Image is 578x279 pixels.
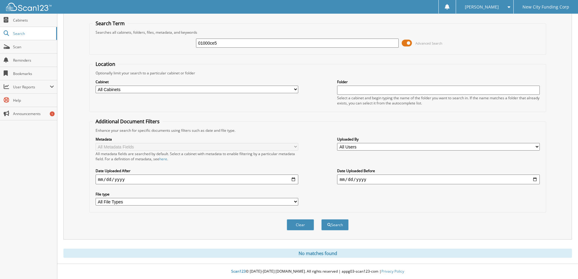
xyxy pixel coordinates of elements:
div: © [DATE]-[DATE] [DOMAIN_NAME]. All rights reserved | appg03-scan123-com | [57,264,578,279]
legend: Location [93,61,118,67]
img: scan123-logo-white.svg [6,3,52,11]
span: Bookmarks [13,71,54,76]
span: Scan123 [231,269,246,274]
span: Cabinets [13,18,54,23]
span: Advanced Search [415,41,442,46]
div: Select a cabinet and begin typing the name of the folder you want to search in. If the name match... [337,95,540,106]
label: Uploaded By [337,137,540,142]
a: Privacy Policy [381,269,404,274]
span: Help [13,98,54,103]
div: 1 [50,111,55,116]
div: No matches found [63,249,572,258]
div: All metadata fields are searched by default. Select a cabinet with metadata to enable filtering b... [96,151,298,162]
label: Metadata [96,137,298,142]
legend: Additional Document Filters [93,118,163,125]
a: here [159,156,167,162]
label: Folder [337,79,540,84]
div: Enhance your search for specific documents using filters such as date and file type. [93,128,543,133]
span: [PERSON_NAME] [465,5,499,9]
button: Search [321,219,349,230]
label: Date Uploaded Before [337,168,540,173]
label: File type [96,192,298,197]
label: Date Uploaded After [96,168,298,173]
input: end [337,175,540,184]
button: Clear [287,219,314,230]
div: Searches all cabinets, folders, files, metadata, and keywords [93,30,543,35]
span: New City Funding Corp [522,5,569,9]
span: Scan [13,44,54,49]
span: Search [13,31,53,36]
div: Optionally limit your search to a particular cabinet or folder [93,70,543,76]
span: Reminders [13,58,54,63]
span: Announcements [13,111,54,116]
span: User Reports [13,84,50,90]
legend: Search Term [93,20,128,27]
input: start [96,175,298,184]
label: Cabinet [96,79,298,84]
iframe: Chat Widget [548,250,578,279]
